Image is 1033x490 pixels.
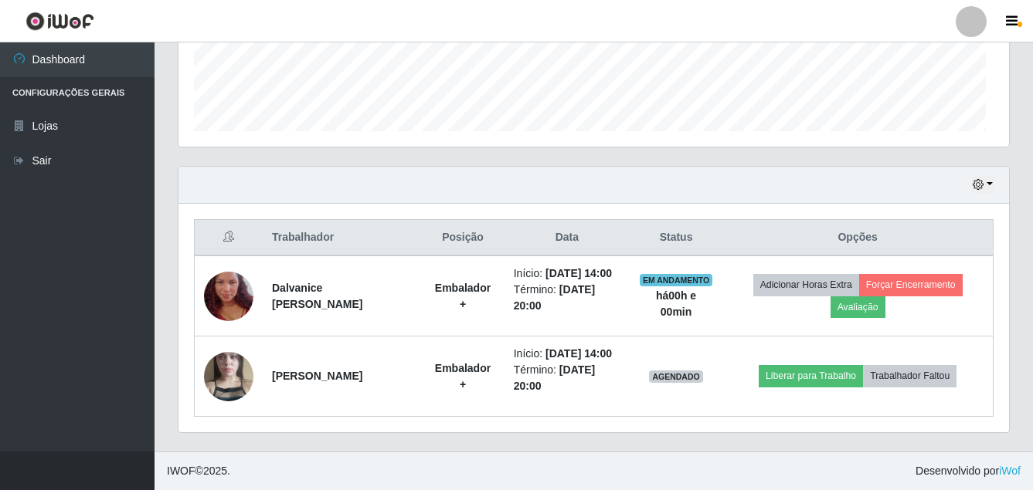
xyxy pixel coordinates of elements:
[435,282,491,310] strong: Embalador +
[831,296,885,318] button: Avaliação
[514,362,620,394] li: Término:
[656,289,696,318] strong: há 00 h e 00 min
[753,274,859,296] button: Adicionar Horas Extra
[204,252,253,340] img: 1742861123307.jpeg
[759,365,863,387] button: Liberar para Trabalho
[545,347,612,360] time: [DATE] 14:00
[649,370,703,383] span: AGENDADO
[421,220,504,256] th: Posição
[204,333,253,421] img: 1747227307483.jpeg
[514,265,620,282] li: Início:
[435,362,491,390] strong: Embalador +
[999,465,1021,477] a: iWof
[640,274,713,286] span: EM ANDAMENTO
[722,220,993,256] th: Opções
[863,365,957,387] button: Trabalhador Faltou
[272,370,362,382] strong: [PERSON_NAME]
[859,274,963,296] button: Forçar Encerramento
[505,220,630,256] th: Data
[272,282,362,310] strong: Dalvanice [PERSON_NAME]
[916,463,1021,479] span: Desenvolvido por
[545,267,612,279] time: [DATE] 14:00
[25,12,94,31] img: CoreUI Logo
[630,220,722,256] th: Status
[167,465,195,477] span: IWOF
[167,463,230,479] span: © 2025 .
[514,282,620,314] li: Término:
[263,220,421,256] th: Trabalhador
[514,346,620,362] li: Início:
